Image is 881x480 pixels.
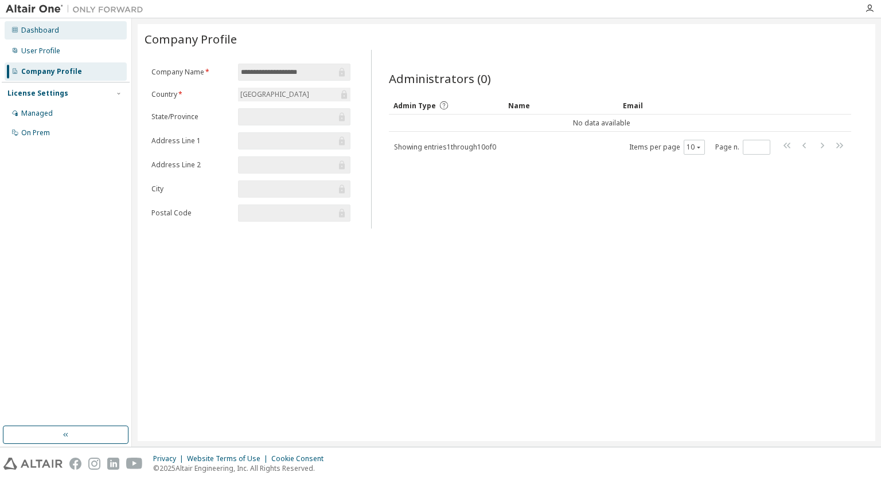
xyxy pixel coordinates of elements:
img: Altair One [6,3,149,15]
img: facebook.svg [69,458,81,470]
div: Website Terms of Use [187,454,271,463]
td: No data available [389,115,814,132]
label: Postal Code [151,208,231,218]
div: License Settings [7,89,68,98]
span: Administrators (0) [389,70,491,86]
img: instagram.svg [88,458,100,470]
span: Showing entries 1 through 10 of 0 [394,142,496,152]
div: Name [508,96,614,115]
div: [GEOGRAPHIC_DATA] [239,88,311,101]
span: Page n. [715,140,770,155]
img: linkedin.svg [107,458,119,470]
div: Company Profile [21,67,82,76]
p: © 2025 Altair Engineering, Inc. All Rights Reserved. [153,463,330,473]
div: Dashboard [21,26,59,35]
img: altair_logo.svg [3,458,63,470]
label: Country [151,90,231,99]
label: Address Line 1 [151,136,231,145]
span: Company Profile [145,31,237,47]
div: Cookie Consent [271,454,330,463]
span: Admin Type [393,101,436,111]
label: Company Name [151,68,231,77]
label: State/Province [151,112,231,121]
img: youtube.svg [126,458,143,470]
div: Email [623,96,728,115]
div: [GEOGRAPHIC_DATA] [238,88,350,101]
button: 10 [687,143,702,152]
span: Items per page [629,140,705,155]
div: Managed [21,109,53,118]
label: Address Line 2 [151,160,231,170]
div: On Prem [21,128,50,137]
div: Privacy [153,454,187,463]
label: City [151,184,231,194]
div: User Profile [21,46,60,56]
